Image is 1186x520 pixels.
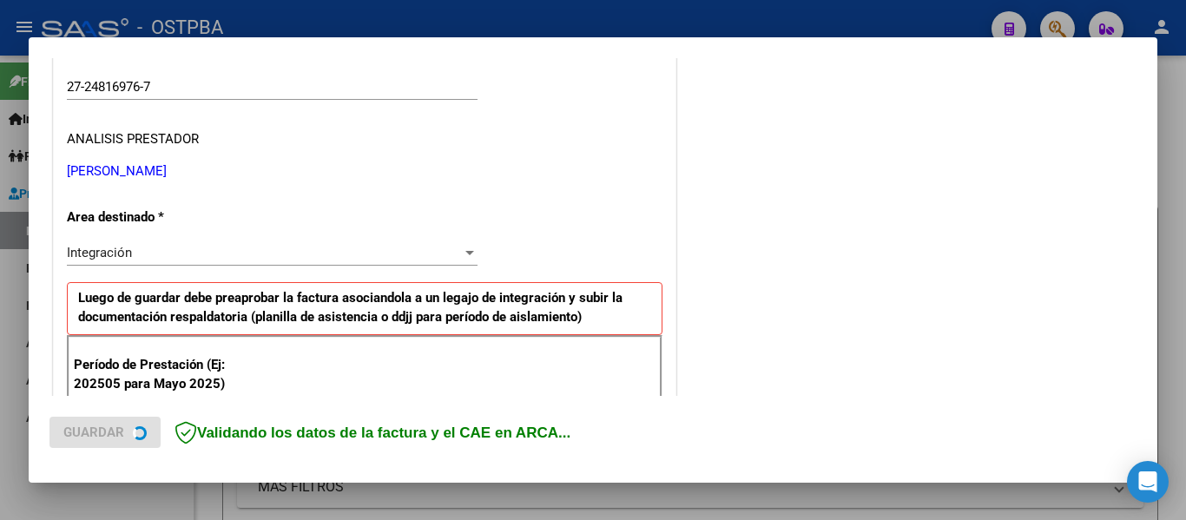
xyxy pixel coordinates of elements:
[67,245,132,260] span: Integración
[67,207,246,227] p: Area destinado *
[67,161,662,181] p: [PERSON_NAME]
[1127,461,1169,503] div: Open Intercom Messenger
[175,425,570,441] span: Validando los datos de la factura y el CAE en ARCA...
[74,355,248,394] p: Período de Prestación (Ej: 202505 para Mayo 2025)
[49,417,161,448] button: Guardar
[67,129,199,149] div: ANALISIS PRESTADOR
[63,425,124,440] span: Guardar
[78,290,623,326] strong: Luego de guardar debe preaprobar la factura asociandola a un legajo de integración y subir la doc...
